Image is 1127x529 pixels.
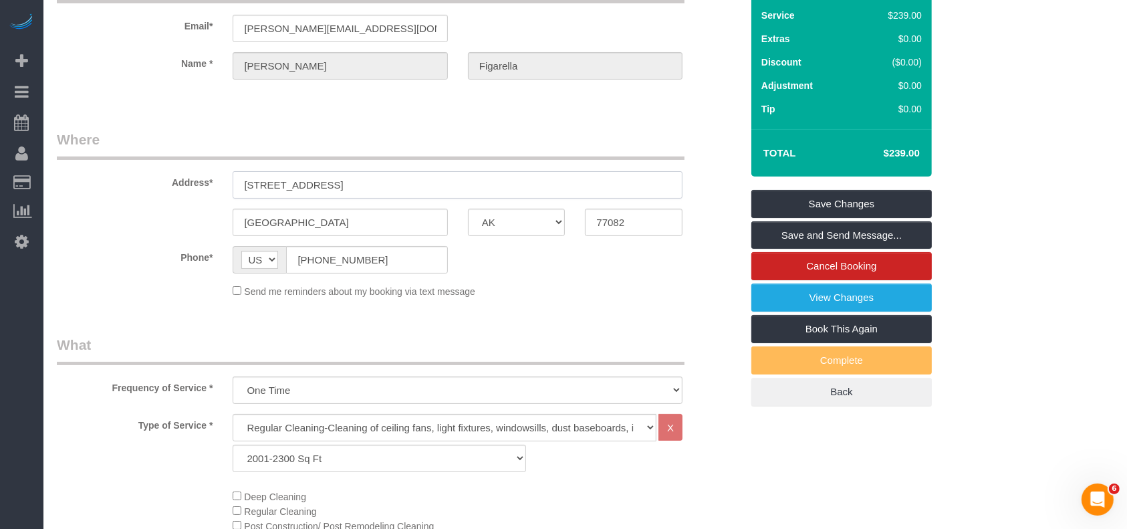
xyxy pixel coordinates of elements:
legend: What [57,335,684,365]
input: Last Name* [468,52,682,80]
label: Phone* [47,246,223,264]
span: Deep Cleaning [244,492,306,502]
span: 6 [1109,484,1120,494]
label: Type of Service * [47,414,223,432]
legend: Where [57,130,684,160]
a: Save and Send Message... [751,221,932,249]
input: Zip Code* [585,209,682,236]
label: Tip [761,102,775,116]
a: Cancel Booking [751,252,932,280]
div: $0.00 [860,32,922,45]
a: Save Changes [751,190,932,218]
label: Email* [47,15,223,33]
label: Extras [761,32,790,45]
label: Discount [761,56,801,69]
a: Book This Again [751,315,932,343]
a: Back [751,378,932,406]
strong: Total [763,147,796,158]
span: Send me reminders about my booking via text message [244,286,475,297]
div: ($0.00) [860,56,922,69]
span: Regular Cleaning [244,506,316,517]
label: Name * [47,52,223,70]
input: First Name* [233,52,447,80]
img: Automaid Logo [8,13,35,32]
input: Email* [233,15,447,42]
label: Address* [47,171,223,189]
h4: $239.00 [844,148,920,159]
label: Frequency of Service * [47,377,223,395]
a: View Changes [751,284,932,312]
label: Service [761,9,795,22]
div: $0.00 [860,102,922,116]
input: City* [233,209,447,236]
input: Phone* [286,246,447,274]
iframe: Intercom live chat [1082,484,1114,516]
label: Adjustment [761,79,813,92]
div: $0.00 [860,79,922,92]
div: $239.00 [860,9,922,22]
